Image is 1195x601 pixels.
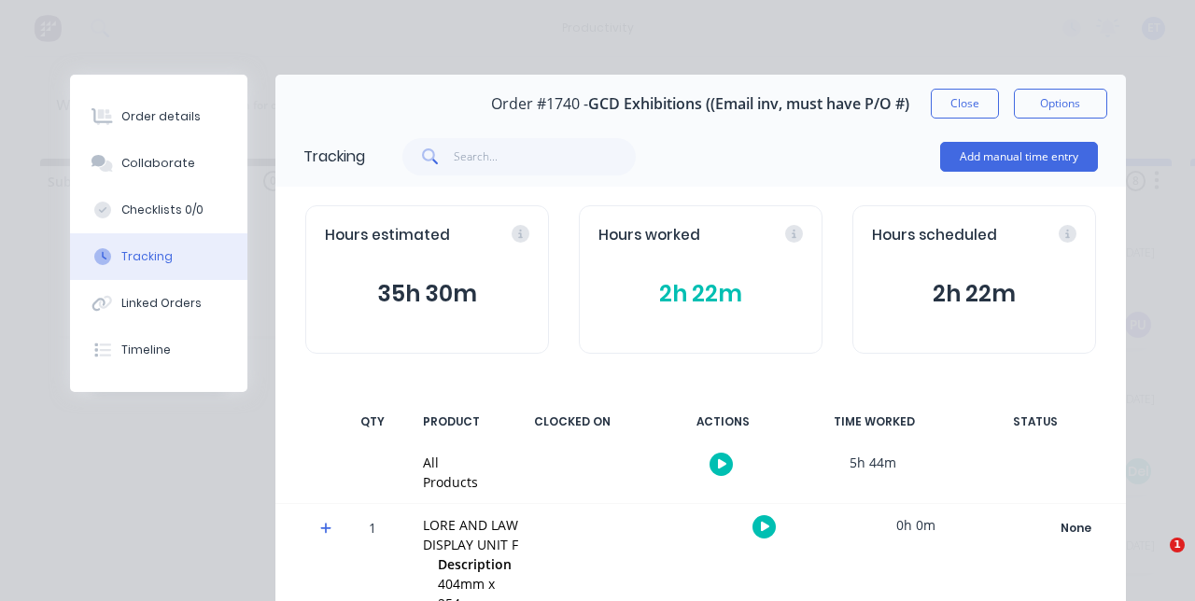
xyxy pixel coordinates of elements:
button: Checklists 0/0 [70,187,247,233]
div: All Products [423,453,478,492]
div: Checklists 0/0 [121,202,204,218]
iframe: Intercom live chat [1132,538,1176,582]
div: QTY [344,402,401,441]
div: 5h 44m [803,441,943,483]
div: STATUS [956,402,1115,441]
input: Search... [454,138,636,175]
div: Timeline [121,342,171,358]
button: Options [1014,89,1107,119]
button: Tracking [70,233,247,280]
button: Order details [70,93,247,140]
button: Timeline [70,327,247,373]
div: Tracking [303,146,365,168]
button: Add manual time entry [940,142,1098,172]
button: Linked Orders [70,280,247,327]
span: Hours scheduled [872,225,997,246]
div: 0h 0m [846,504,986,546]
div: CLOCKED ON [502,402,642,441]
span: Description [438,554,512,574]
button: None [1008,515,1145,541]
div: Order details [121,108,201,125]
span: Order #1740 - [491,95,588,113]
div: None [1009,516,1144,540]
button: Collaborate [70,140,247,187]
span: Hours worked [598,225,700,246]
div: LORE AND LAW DISPLAY UNIT F [423,515,521,554]
button: 35h 30m [325,276,529,312]
button: Close [931,89,999,119]
div: ACTIONS [654,402,794,441]
button: 2h 22m [872,276,1076,312]
div: Linked Orders [121,295,202,312]
span: GCD Exhibitions ((Email inv, must have P/O #) [588,95,909,113]
div: TIME WORKED [805,402,945,441]
span: 1 [1170,538,1185,552]
span: Hours estimated [325,225,450,246]
div: Collaborate [121,155,195,172]
button: 2h 22m [598,276,803,312]
div: PRODUCT [412,402,491,441]
div: Tracking [121,248,173,265]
